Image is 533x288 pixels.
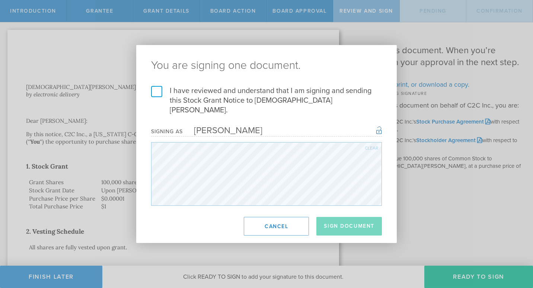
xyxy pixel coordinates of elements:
[151,128,183,135] div: Signing as
[244,217,309,236] button: Cancel
[183,125,262,136] div: [PERSON_NAME]
[496,230,533,266] iframe: Chat Widget
[316,217,382,236] button: Sign Document
[151,86,382,115] label: I have reviewed and understand that I am signing and sending this Stock Grant Notice to [DEMOGRAP...
[151,60,382,71] ng-pluralize: You are signing one document.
